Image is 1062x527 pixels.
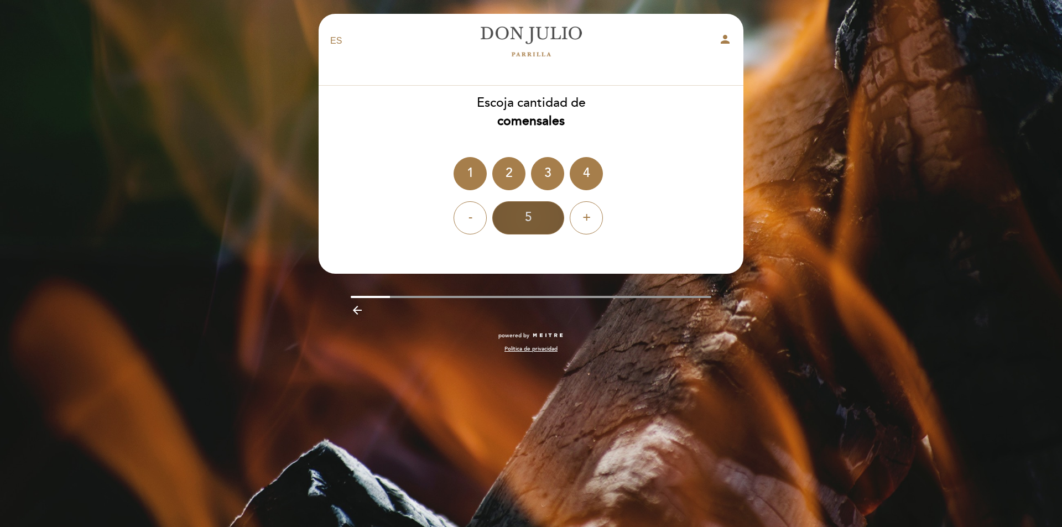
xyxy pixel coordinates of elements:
[498,332,564,340] a: powered by
[351,304,364,317] i: arrow_backward
[492,201,564,234] div: 5
[719,33,732,50] button: person
[492,157,525,190] div: 2
[570,157,603,190] div: 4
[497,113,565,129] b: comensales
[454,157,487,190] div: 1
[318,94,744,131] div: Escoja cantidad de
[719,33,732,46] i: person
[531,157,564,190] div: 3
[498,332,529,340] span: powered by
[532,333,564,338] img: MEITRE
[462,26,600,56] a: [PERSON_NAME]
[454,201,487,234] div: -
[504,345,558,353] a: Política de privacidad
[570,201,603,234] div: +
